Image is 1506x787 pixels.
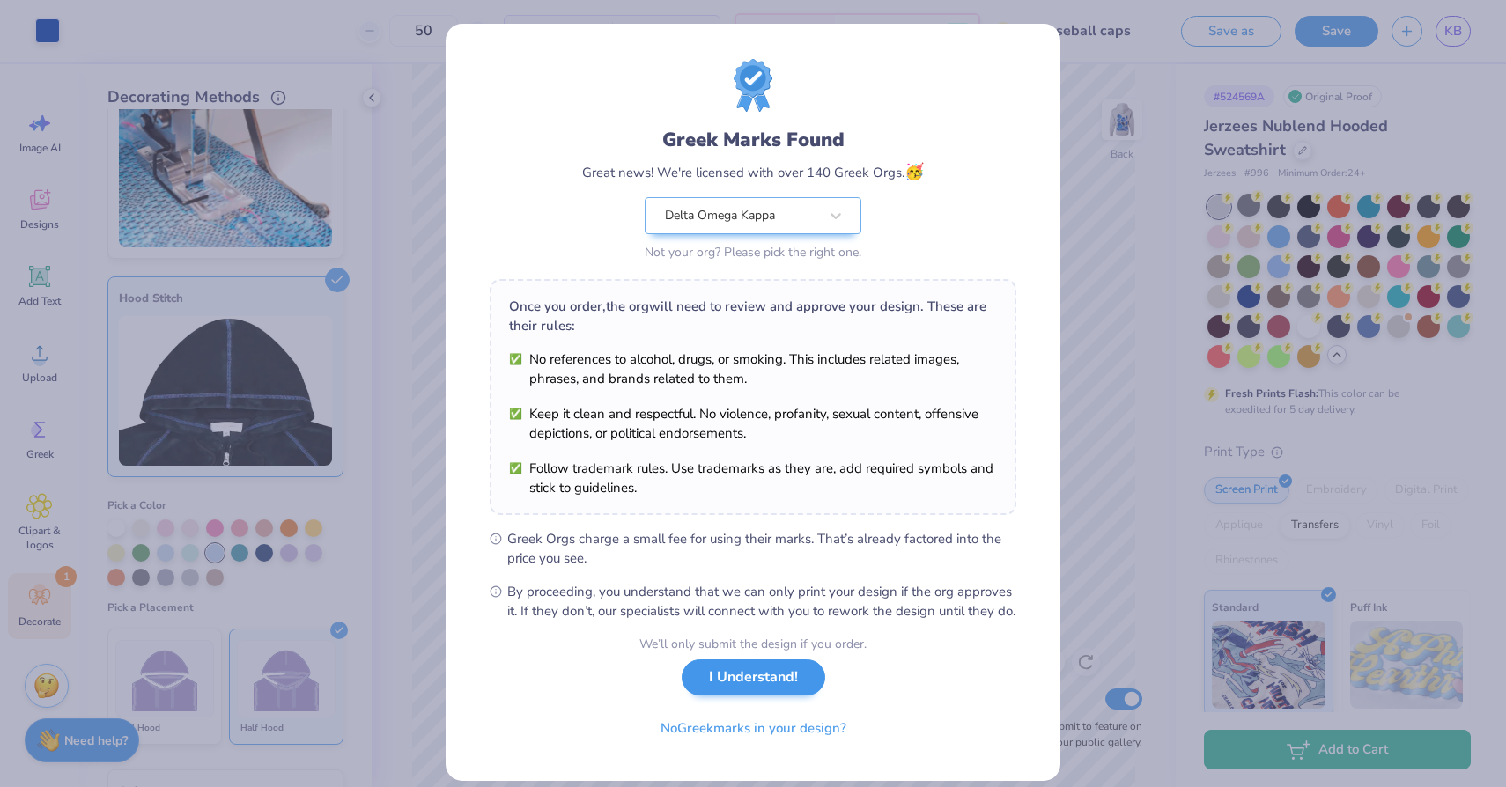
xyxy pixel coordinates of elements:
span: By proceeding, you understand that we can only print your design if the org approves it. If they ... [507,582,1016,621]
div: We’ll only submit the design if you order. [639,635,867,653]
img: License badge [734,59,772,112]
div: Great news! We're licensed with over 140 Greek Orgs. [582,160,924,184]
li: No references to alcohol, drugs, or smoking. This includes related images, phrases, and brands re... [509,349,997,388]
div: Not your org? Please pick the right one. [645,243,861,261]
button: I Understand! [682,659,825,695]
div: Greek Marks Found [662,126,845,154]
span: Greek Orgs charge a small fee for using their marks. That’s already factored into the price you see. [507,529,1016,568]
button: NoGreekmarks in your design? [646,710,861,747]
li: Keep it clean and respectful. No violence, profanity, sexual content, offensive depictions, or po... [509,404,997,443]
div: Once you order, the org will need to review and approve your design. These are their rules: [509,297,997,335]
span: 🥳 [904,161,924,182]
li: Follow trademark rules. Use trademarks as they are, add required symbols and stick to guidelines. [509,459,997,497]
